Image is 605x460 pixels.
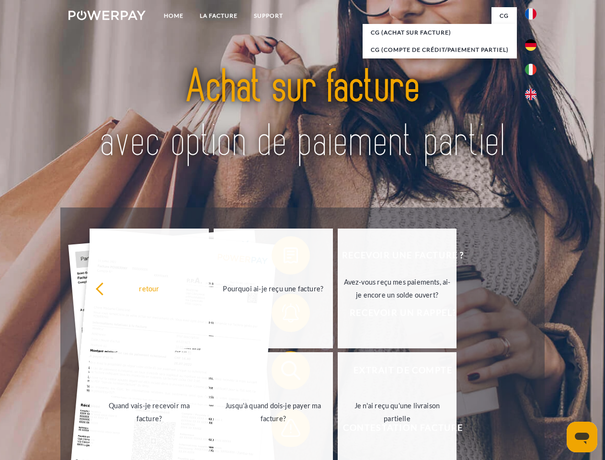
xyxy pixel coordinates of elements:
img: it [525,64,537,75]
img: logo-powerpay-white.svg [68,11,146,20]
div: Quand vais-je recevoir ma facture? [95,399,203,425]
img: en [525,89,537,100]
iframe: Bouton de lancement de la fenêtre de messagerie [567,422,597,452]
a: LA FACTURE [192,7,246,24]
img: title-powerpay_fr.svg [91,46,514,184]
a: Support [246,7,291,24]
a: Home [156,7,192,24]
a: CG (achat sur facture) [363,24,517,41]
div: Je n'ai reçu qu'une livraison partielle [343,399,451,425]
a: Avez-vous reçu mes paiements, ai-je encore un solde ouvert? [338,229,457,348]
div: retour [95,282,203,295]
a: CG [491,7,517,24]
div: Jusqu'à quand dois-je payer ma facture? [219,399,327,425]
img: de [525,39,537,51]
a: CG (Compte de crédit/paiement partiel) [363,41,517,58]
img: fr [525,8,537,20]
div: Pourquoi ai-je reçu une facture? [219,282,327,295]
div: Avez-vous reçu mes paiements, ai-je encore un solde ouvert? [343,276,451,301]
